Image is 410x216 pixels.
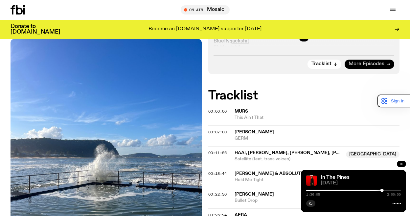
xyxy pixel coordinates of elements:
[321,181,401,186] span: [DATE]
[11,24,60,35] h3: Donate to [DOMAIN_NAME]
[321,175,350,180] a: In The Pines
[235,109,248,114] span: Murs
[208,109,227,114] span: 00:00:00
[306,193,320,196] span: 1:36:05
[235,198,399,204] span: Bullet Drop
[208,151,227,155] button: 00:11:56
[387,193,401,196] span: 2:00:00
[208,171,227,176] span: 00:18:44
[235,156,342,162] span: Satellite (feat. trans voices)
[235,115,399,121] span: This Ain't That
[208,192,227,197] span: 00:22:30
[208,129,227,135] span: 00:07:00
[345,60,394,69] a: More Episodes
[208,130,227,134] button: 00:07:00
[311,62,331,67] span: Tracklist
[346,151,399,158] span: [GEOGRAPHIC_DATA]
[208,150,227,155] span: 00:11:56
[235,135,399,142] span: GERM
[181,5,230,14] button: On AirMosaic
[235,177,399,183] span: Hold Me Tight
[208,110,227,113] button: 00:00:00
[148,26,262,32] p: Become an [DOMAIN_NAME] supporter [DATE]
[235,130,274,134] span: [PERSON_NAME]
[307,60,341,69] button: Tracklist
[208,172,227,175] button: 00:18:44
[235,171,304,176] span: [PERSON_NAME] & Absolute
[208,193,227,196] button: 00:22:30
[235,192,274,197] span: [PERSON_NAME]
[208,90,399,102] h2: Tracklist
[349,62,384,67] span: More Episodes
